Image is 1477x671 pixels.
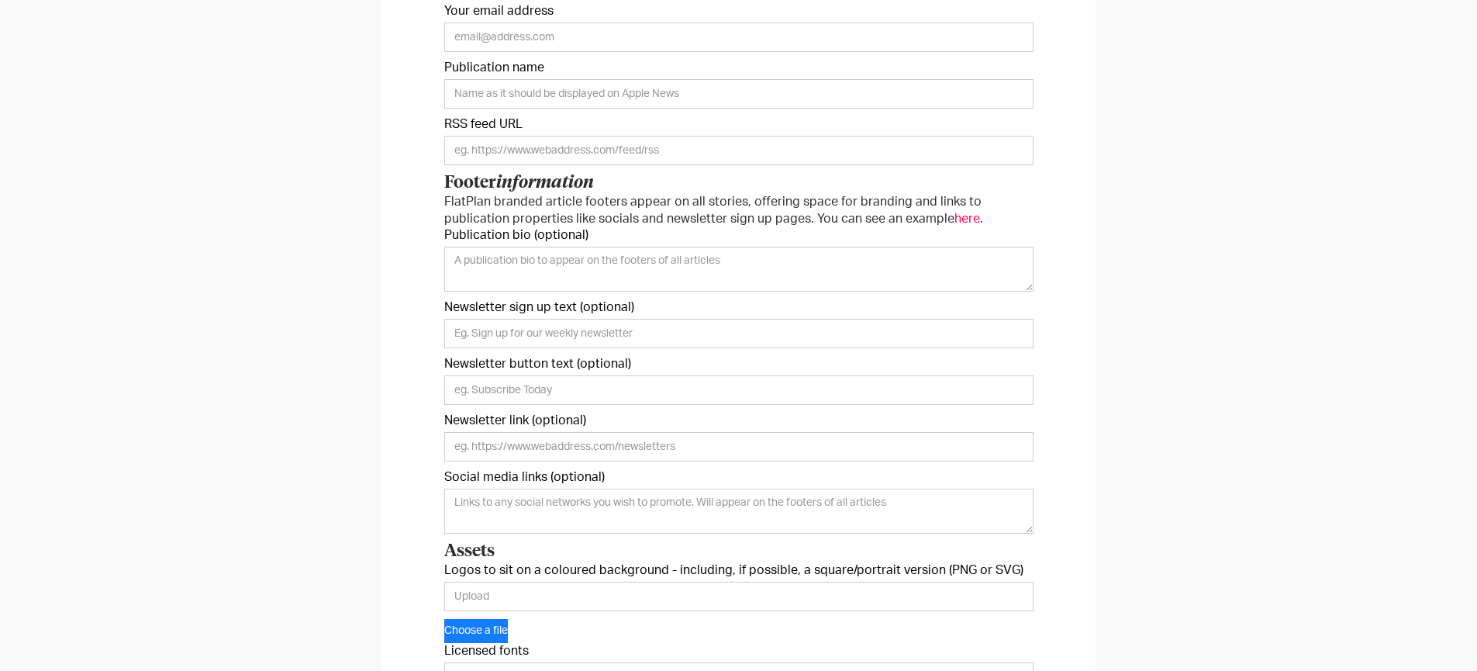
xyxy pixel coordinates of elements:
label: Publication name [444,60,1034,75]
input: eg. https://www.webaddress.com/newsletters [444,432,1034,462]
label: Newsletter sign up text (optional) [444,299,1034,315]
input: Eg. Sign up for our weekly newsletter [444,319,1034,348]
button: Choose a file [444,619,508,643]
label: Newsletter button text (optional) [444,356,1034,372]
label: Logos to sit on a coloured background - including, if possible, a square/portrait version (PNG or... [444,562,1034,578]
label: Social media links (optional) [444,469,1034,485]
label: Publication bio (optional) [444,227,1034,243]
label: Newsletter link (optional) [444,413,1034,428]
input: eg. https://www.webaddress.com/feed/rss [444,136,1034,165]
label: Licensed fonts [444,643,1034,659]
em: information [496,175,594,192]
input: email@address.com [444,22,1034,52]
label: Your email address [444,3,1034,19]
input: eg. Subscribe Today [444,375,1034,405]
h3: Assets [444,541,1034,562]
p: FlatPlan branded article footers appear on all stories, offering space for branding and links to ... [444,193,1034,227]
h3: Footer [444,173,1034,193]
a: here [954,213,980,225]
label: RSS feed URL [444,116,1034,132]
input: Name as it should be displayed on Apple News [444,79,1034,109]
input: Upload [444,582,1034,611]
